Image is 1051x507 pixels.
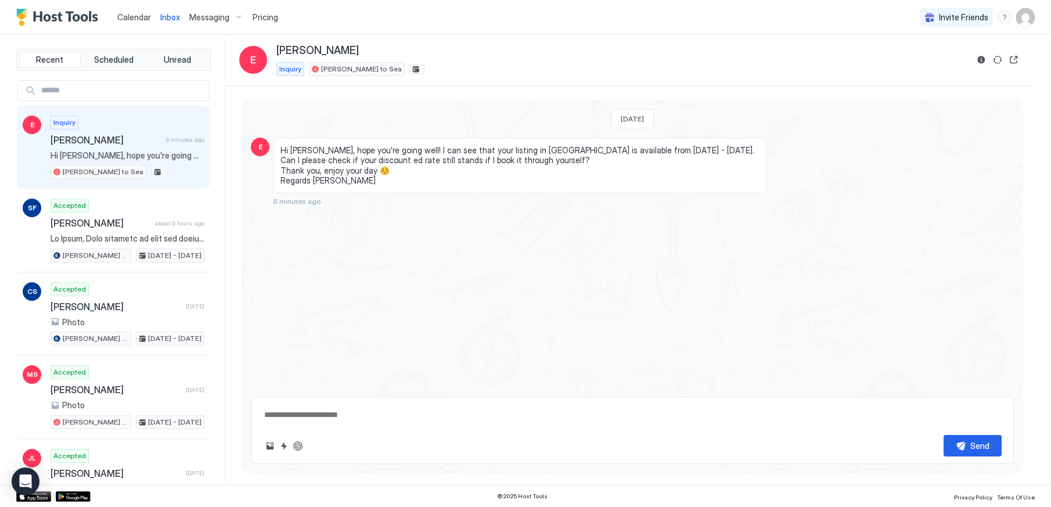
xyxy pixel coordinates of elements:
button: Send [944,435,1002,456]
button: Recent [19,52,81,68]
button: Unread [146,52,208,68]
div: Send [970,440,989,452]
span: Hi [PERSON_NAME], hope you’re going well! I can see that your listing in [GEOGRAPHIC_DATA] is ava... [280,145,759,186]
span: Lo Ipsum, Dolo sitametc ad elit sed doeius tem incid utlabor etd magn aliq en Adminimven qu nost ... [51,233,204,244]
span: MS [27,369,38,380]
span: Hi [PERSON_NAME], hope you’re going well! I can see that your listing in [GEOGRAPHIC_DATA] is ava... [51,150,204,161]
span: E [258,142,262,152]
span: Inquiry [53,117,75,128]
span: Accepted [53,451,86,461]
span: [PERSON_NAME] [51,468,181,479]
span: Unread [164,55,191,65]
span: Messaging [189,12,229,23]
span: CS [27,286,37,297]
span: [DATE] - [DATE] [148,250,201,261]
span: Scheduled [94,55,134,65]
span: Inbox [160,12,180,22]
a: App Store [16,491,51,502]
span: © 2025 Host Tools [497,492,548,500]
div: User profile [1016,8,1035,27]
span: about 5 hours ago [155,220,204,227]
span: [PERSON_NAME] to Sea [63,417,128,427]
button: Quick reply [277,439,291,453]
span: Calendar [117,12,151,22]
span: [PERSON_NAME] [51,301,181,312]
button: Reservation information [974,53,988,67]
button: Open reservation [1007,53,1021,67]
span: Accepted [53,367,86,377]
span: 8 minutes ago [166,136,204,143]
span: Photo [62,317,85,328]
span: Terms Of Use [997,494,1035,501]
a: Privacy Policy [954,490,992,502]
button: Upload image [263,439,277,453]
span: Accepted [53,284,86,294]
span: [PERSON_NAME] to Sea [63,333,128,344]
span: E [250,53,256,67]
a: Calendar [117,11,151,23]
span: [DATE] [186,469,204,477]
button: Scheduled [83,52,145,68]
span: Accepted [53,200,86,211]
span: [PERSON_NAME] [51,384,181,395]
span: [PERSON_NAME] to Sea [321,64,402,74]
span: [PERSON_NAME] [51,134,161,146]
span: Recent [36,55,63,65]
div: menu [998,10,1012,24]
span: [PERSON_NAME] to Sea [63,167,143,177]
span: Inquiry [279,64,301,74]
a: Host Tools Logo [16,9,103,26]
span: Pricing [253,12,278,23]
span: You’re most welcome [51,484,204,494]
a: Terms Of Use [997,490,1035,502]
span: Privacy Policy [954,494,992,501]
span: [PERSON_NAME] [51,217,150,229]
span: [DATE] [186,303,204,310]
a: Google Play Store [56,491,91,502]
span: 8 minutes ago [273,197,321,206]
span: SF [28,203,37,213]
div: tab-group [16,49,211,71]
span: [PERSON_NAME] to Sea [63,250,128,261]
span: [DATE] [621,114,644,123]
span: [DATE] - [DATE] [148,417,201,427]
span: Invite Friends [939,12,988,23]
a: Inbox [160,11,180,23]
input: Input Field [37,81,209,100]
span: [DATE] - [DATE] [148,333,201,344]
span: JL [28,453,36,463]
span: E [30,120,34,130]
button: ChatGPT Auto Reply [291,439,305,453]
span: [PERSON_NAME] [276,44,359,57]
span: [DATE] [186,386,204,394]
button: Sync reservation [991,53,1005,67]
div: Open Intercom Messenger [12,468,39,495]
span: Photo [62,400,85,411]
